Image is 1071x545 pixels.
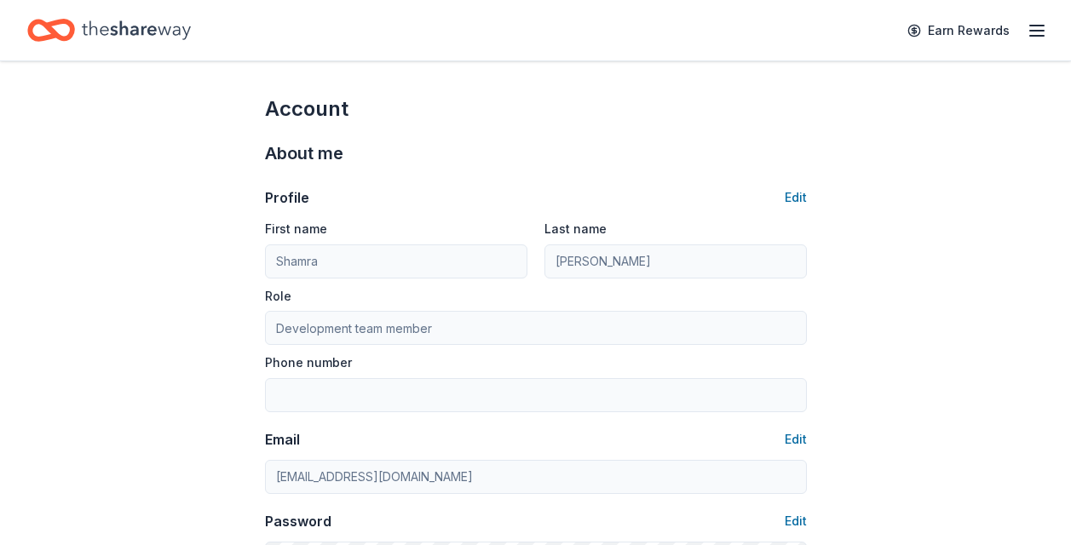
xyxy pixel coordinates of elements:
button: Edit [785,511,807,531]
button: Edit [785,187,807,208]
div: About me [265,140,807,167]
a: Earn Rewards [897,15,1020,46]
div: Account [265,95,807,123]
label: First name [265,221,327,238]
div: Email [265,429,300,450]
div: Password [265,511,331,531]
button: Edit [785,429,807,450]
label: Phone number [265,354,352,371]
label: Last name [544,221,607,238]
a: Home [27,10,191,50]
div: Profile [265,187,309,208]
label: Role [265,288,291,305]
